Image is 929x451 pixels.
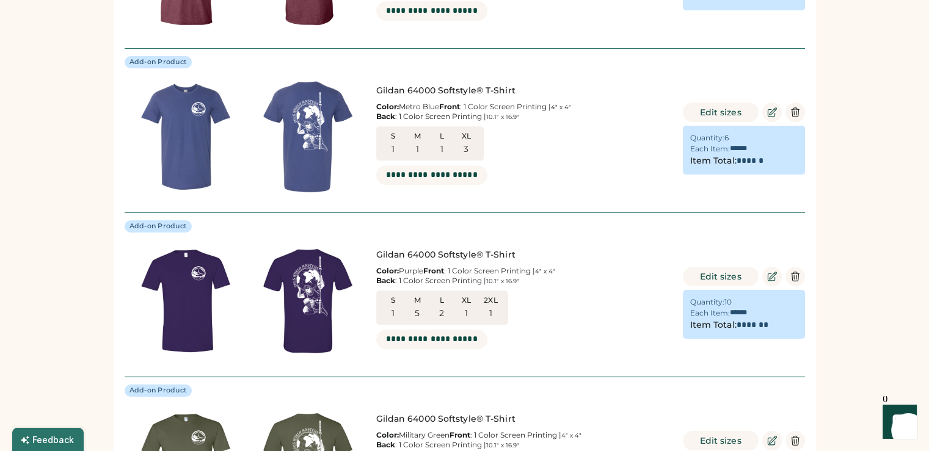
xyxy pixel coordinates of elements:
div: Gildan 64000 Softstyle® T-Shirt [376,249,672,261]
div: Each Item: [690,308,730,318]
div: S [384,131,403,141]
button: Delete [785,431,805,450]
button: Edit Product [762,431,782,450]
div: M [408,131,428,141]
strong: Color: [376,266,399,275]
div: XL [457,131,476,141]
div: 1 [392,308,395,320]
strong: Color: [376,430,399,439]
div: Item Total: [690,319,737,331]
div: 1 [489,308,492,320]
div: M [408,295,428,305]
button: Delete [785,103,805,122]
button: Edit sizes [683,103,759,122]
img: generate-image [247,240,369,362]
div: 1 [392,143,395,156]
font: 4" x 4" [535,267,555,275]
strong: Back [376,112,395,121]
img: generate-image [125,240,247,362]
div: Gildan 64000 Softstyle® T-Shirt [376,85,672,97]
strong: Back [376,440,395,449]
strong: Back [376,276,395,285]
div: 1 [465,308,468,320]
div: Add-on Product [129,386,188,395]
div: L [432,131,452,141]
div: 2 [439,308,444,320]
font: 4" x 4" [551,103,571,111]
strong: Front [439,102,460,111]
div: Gildan 64000 Softstyle® T-Shirt [376,413,672,425]
div: S [384,295,403,305]
button: Edit sizes [683,431,759,450]
iframe: Front Chat [871,396,924,449]
div: 5 [415,308,420,320]
strong: Front [423,266,444,275]
div: Metro Blue : 1 Color Screen Printing | : 1 Color Screen Printing | [376,102,672,121]
div: 3 [464,143,468,156]
div: 6 [724,133,729,143]
img: generate-image [125,76,247,198]
div: XL [457,295,476,305]
div: Purple : 1 Color Screen Printing | : 1 Color Screen Printing | [376,266,672,286]
div: Add-on Product [129,57,188,67]
div: Military Green : 1 Color Screen Printing | : 1 Color Screen Printing | [376,430,672,450]
strong: Color: [376,102,399,111]
div: Item Total: [690,155,737,167]
button: Edit Product [762,267,782,286]
div: 2XL [481,295,501,305]
font: 10.1" x 16.9" [486,441,519,449]
div: 10 [724,297,732,307]
div: Add-on Product [129,222,188,231]
img: generate-image [247,76,369,198]
button: Edit Product [762,103,782,122]
div: Each Item: [690,144,730,154]
div: Quantity: [690,297,724,307]
font: 10.1" x 16.9" [486,113,519,121]
button: Edit sizes [683,267,759,286]
div: 1 [416,143,419,156]
font: 10.1" x 16.9" [486,277,519,285]
button: Delete [785,267,805,286]
div: L [432,295,452,305]
font: 4" x 4" [561,431,581,439]
div: Quantity: [690,133,724,143]
strong: Front [450,430,470,439]
div: 1 [440,143,443,156]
